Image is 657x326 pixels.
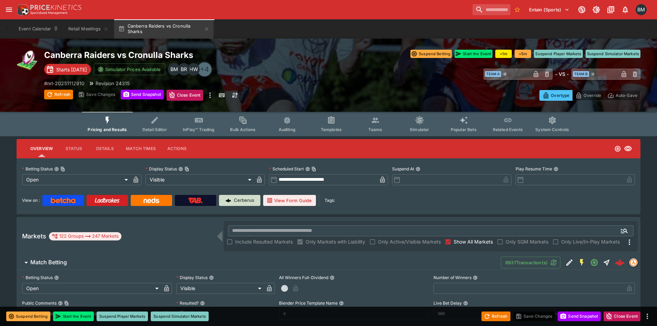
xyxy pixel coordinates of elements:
button: Override [572,90,604,101]
button: Notifications [619,3,631,16]
span: Bulk Actions [230,127,256,132]
p: Blender Price Template Name [279,300,338,306]
button: Open [618,225,630,237]
div: Harry Walker [187,63,200,76]
button: Match Betting [17,256,501,269]
button: Send Snapshot [558,312,601,321]
img: rugby_league.png [17,50,39,72]
p: Starts [DATE] [56,66,87,73]
button: Display StatusCopy To Clipboard [178,167,183,171]
img: Ladbrokes [94,198,120,203]
a: aebe3164-d4dc-4633-a5c9-03ff9d8a16ba [613,256,627,269]
button: Live Bet Delay [463,301,468,306]
button: Close Event [167,90,203,101]
div: 122 Groups 247 Markets [52,232,119,240]
div: Visible [146,174,254,185]
img: PriceKinetics Logo [15,3,29,17]
button: Canberra Raiders vs Cronulla Sharks [114,19,213,39]
button: Blender Price Template Name [339,301,344,306]
h6: Match Betting [30,259,67,266]
button: Suspend Betting [410,50,452,58]
button: Details [89,140,120,157]
div: aebe3164-d4dc-4633-a5c9-03ff9d8a16ba [615,258,625,267]
div: Visible [176,283,264,294]
button: Close Event [604,312,640,321]
span: Only Markets with Liability [306,238,365,245]
button: Simulator Prices Available [94,63,165,75]
div: tradingmodel [629,258,638,267]
p: Scheduled Start [269,166,304,172]
button: Refresh [481,312,510,321]
img: Sportsbook Management [30,11,68,14]
span: Pricing and Results [88,127,127,132]
button: Refresh [44,90,73,99]
h6: - VS - [555,70,569,78]
button: Edit Detail [563,256,576,269]
div: Event type filters [82,112,575,136]
button: Start the Event [455,50,492,58]
button: Copy To Clipboard [60,167,65,171]
button: more [206,90,214,101]
button: Overtype [539,90,573,101]
button: Suspend At [416,167,420,171]
label: Tags: [325,195,335,206]
img: Neds [143,198,159,203]
button: Straight [600,256,613,269]
span: Team A [485,71,501,77]
span: Related Events [493,127,523,132]
div: Open [22,283,161,294]
button: Event Calendar [14,19,63,39]
button: Open [588,256,600,269]
p: All Winners Full-Dividend [279,275,328,280]
button: Suspend Player Markets [97,312,148,321]
button: Betting Status [54,275,59,280]
input: search [472,4,510,15]
p: Betting Status [22,275,53,280]
img: TabNZ [188,198,203,203]
button: Copy To Clipboard [311,167,316,171]
button: +5m [515,50,531,58]
label: View on : [22,195,40,206]
button: Copy To Clipboard [64,301,69,306]
p: Cerberus [234,197,254,204]
p: Public Comments [22,300,57,306]
p: Suspend At [392,166,414,172]
button: 8937Transaction(s) [501,257,560,268]
p: Auto-Save [616,92,637,99]
p: Display Status [176,275,208,280]
div: Open [22,174,130,185]
span: Detail Editor [142,127,167,132]
span: Only SGM Markets [506,238,548,245]
button: Actions [161,140,192,157]
span: Popular Bets [451,127,477,132]
button: Retail Meetings [64,19,112,39]
button: No Bookmarks [512,4,523,15]
a: Cerberus [219,195,260,206]
span: Teams [368,127,382,132]
button: Overview [25,140,58,157]
span: Auditing [279,127,296,132]
span: Only Live/In-Play Markets [561,238,620,245]
button: Suspend Simulator Markets [151,312,209,321]
div: BJ Martin [168,63,180,76]
button: Connected to PK [576,3,588,16]
button: Auto-Save [604,90,640,101]
p: Revision 24315 [96,80,130,87]
button: Documentation [605,3,617,16]
p: Live Bet Delay [434,300,462,306]
button: open drawer [3,3,15,16]
img: PriceKinetics [30,5,81,10]
p: Betting Status [22,166,53,172]
p: Play Resume Time [516,166,552,172]
span: Only Active/Visible Markets [378,238,441,245]
button: Display Status [209,275,214,280]
button: View Form Guide [263,195,316,206]
svg: Visible [624,145,632,153]
p: Overtype [551,92,569,99]
h2: Copy To Clipboard [44,50,342,60]
button: Status [58,140,89,157]
button: Suspend Simulator Markets [586,50,641,58]
button: Toggle light/dark mode [590,3,603,16]
button: +1m [495,50,512,58]
button: Scheduled StartCopy To Clipboard [305,167,310,171]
